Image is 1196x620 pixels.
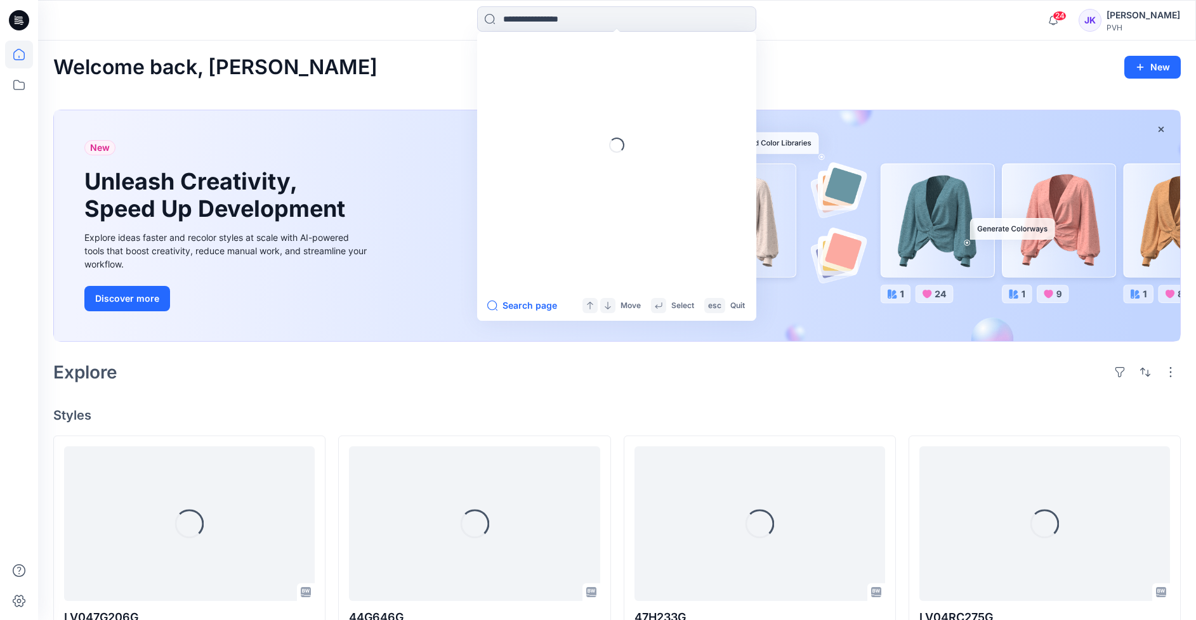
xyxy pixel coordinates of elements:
[53,56,378,79] h2: Welcome back, [PERSON_NAME]
[487,298,557,313] button: Search page
[53,362,117,382] h2: Explore
[1107,8,1180,23] div: [PERSON_NAME]
[730,299,745,313] p: Quit
[53,408,1181,423] h4: Styles
[1124,56,1181,79] button: New
[90,140,110,155] span: New
[84,286,170,311] button: Discover more
[84,231,370,271] div: Explore ideas faster and recolor styles at scale with AI-powered tools that boost creativity, red...
[671,299,694,313] p: Select
[1107,23,1180,32] div: PVH
[708,299,721,313] p: esc
[1053,11,1067,21] span: 24
[84,168,351,223] h1: Unleash Creativity, Speed Up Development
[84,286,370,311] a: Discover more
[1079,9,1101,32] div: JK
[621,299,641,313] p: Move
